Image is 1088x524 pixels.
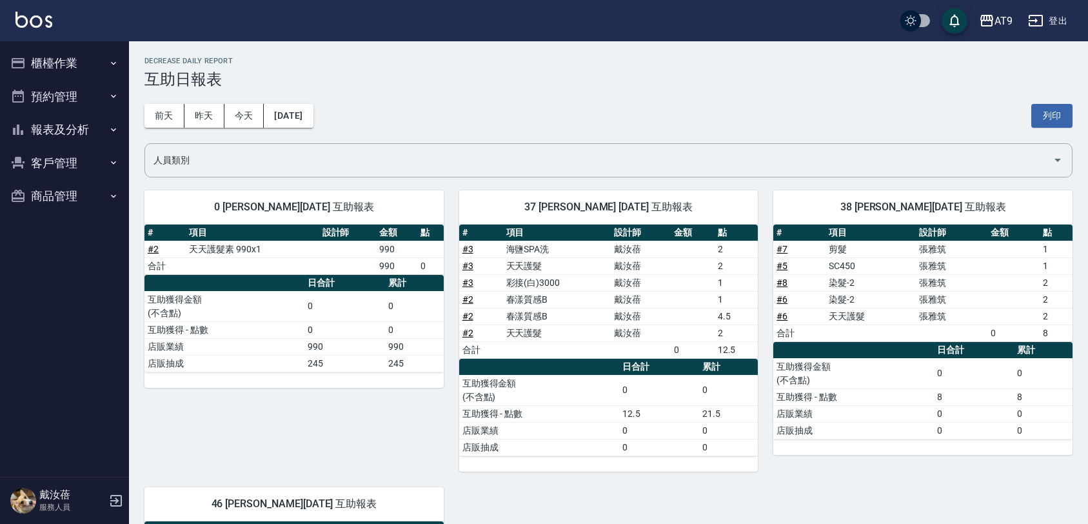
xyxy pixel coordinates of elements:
[916,257,987,274] td: 張雅筑
[148,244,159,254] a: #2
[611,225,671,241] th: 設計師
[160,498,428,510] span: 46 [PERSON_NAME][DATE] 互助報表
[144,338,304,355] td: 店販業績
[5,179,124,213] button: 商品管理
[1014,422,1073,439] td: 0
[385,355,444,372] td: 245
[1014,358,1073,388] td: 0
[974,8,1018,34] button: AT9
[671,225,715,241] th: 金額
[144,104,184,128] button: 前天
[611,291,671,308] td: 戴汝蓓
[942,8,967,34] button: save
[987,225,1040,241] th: 金額
[1014,342,1073,359] th: 累計
[826,308,916,325] td: 天天護髮
[916,308,987,325] td: 張雅筑
[385,338,444,355] td: 990
[462,277,473,288] a: #3
[715,274,758,291] td: 1
[776,294,787,305] a: #6
[15,12,52,28] img: Logo
[224,104,264,128] button: 今天
[826,225,916,241] th: 項目
[1023,9,1073,33] button: 登出
[462,294,473,305] a: #2
[144,257,186,274] td: 合計
[144,225,444,275] table: a dense table
[319,225,376,241] th: 設計師
[773,388,933,405] td: 互助獲得 - 點數
[144,355,304,372] td: 店販抽成
[462,311,473,321] a: #2
[611,241,671,257] td: 戴汝蓓
[160,201,428,214] span: 0 [PERSON_NAME][DATE] 互助報表
[611,274,671,291] td: 戴汝蓓
[462,261,473,271] a: #3
[304,355,384,372] td: 245
[776,311,787,321] a: #6
[826,274,916,291] td: 染髮-2
[699,439,758,456] td: 0
[304,291,384,321] td: 0
[39,501,105,513] p: 服務人員
[462,328,473,338] a: #2
[715,257,758,274] td: 2
[699,375,758,405] td: 0
[144,275,444,372] table: a dense table
[619,405,699,422] td: 12.5
[503,274,611,291] td: 彩接(白)3000
[826,241,916,257] td: 剪髮
[385,275,444,292] th: 累計
[459,341,503,358] td: 合計
[459,225,758,359] table: a dense table
[715,291,758,308] td: 1
[10,488,36,514] img: Person
[1031,104,1073,128] button: 列印
[619,359,699,376] th: 日合計
[304,338,384,355] td: 990
[826,291,916,308] td: 染髮-2
[186,241,319,257] td: 天天護髮素 990x1
[934,358,1014,388] td: 0
[459,225,503,241] th: #
[611,257,671,274] td: 戴汝蓓
[376,241,417,257] td: 990
[773,358,933,388] td: 互助獲得金額 (不含點)
[462,244,473,254] a: #3
[1040,257,1073,274] td: 1
[304,275,384,292] th: 日合計
[376,257,417,274] td: 990
[1040,274,1073,291] td: 2
[459,405,619,422] td: 互助獲得 - 點數
[776,244,787,254] a: #7
[39,489,105,501] h5: 戴汝蓓
[1040,225,1073,241] th: 點
[1014,405,1073,422] td: 0
[503,325,611,341] td: 天天護髮
[385,321,444,338] td: 0
[994,13,1013,29] div: AT9
[776,261,787,271] a: #5
[503,291,611,308] td: 春漾質感B
[715,325,758,341] td: 2
[144,321,304,338] td: 互助獲得 - 點數
[144,70,1073,88] h3: 互助日報表
[150,149,1047,172] input: 人員名稱
[619,375,699,405] td: 0
[916,291,987,308] td: 張雅筑
[934,422,1014,439] td: 0
[1014,388,1073,405] td: 8
[1040,291,1073,308] td: 2
[773,422,933,439] td: 店販抽成
[184,104,224,128] button: 昨天
[1040,325,1073,341] td: 8
[671,341,715,358] td: 0
[611,308,671,325] td: 戴汝蓓
[503,308,611,325] td: 春漾質感B
[304,321,384,338] td: 0
[916,274,987,291] td: 張雅筑
[619,422,699,439] td: 0
[1047,150,1068,170] button: Open
[715,225,758,241] th: 點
